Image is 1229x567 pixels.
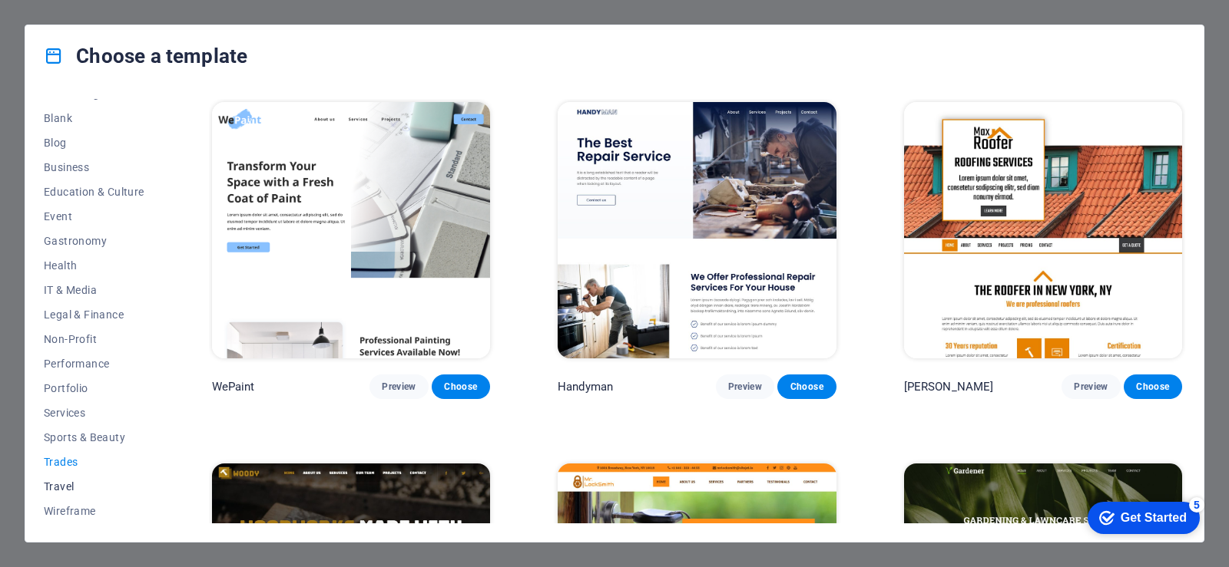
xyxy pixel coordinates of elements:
[716,374,774,399] button: Preview
[44,259,144,272] span: Health
[44,161,144,173] span: Business
[44,351,144,376] button: Performance
[44,499,144,523] button: Wireframe
[44,382,144,394] span: Portfolio
[1062,374,1120,399] button: Preview
[44,253,144,278] button: Health
[44,302,144,327] button: Legal & Finance
[44,180,144,204] button: Education & Culture
[369,374,428,399] button: Preview
[44,376,144,401] button: Portfolio
[558,102,836,358] img: Handyman
[44,425,144,450] button: Sports & Beauty
[44,112,144,124] span: Blank
[12,8,124,40] div: Get Started 5 items remaining, 0% complete
[790,381,823,393] span: Choose
[777,374,836,399] button: Choose
[114,3,129,18] div: 5
[45,17,111,31] div: Get Started
[444,381,478,393] span: Choose
[382,381,416,393] span: Preview
[44,407,144,419] span: Services
[728,381,762,393] span: Preview
[1136,381,1170,393] span: Choose
[904,102,1182,358] img: Max Roofer
[558,379,613,394] p: Handyman
[44,456,144,468] span: Trades
[212,379,255,394] p: WePaint
[44,204,144,229] button: Event
[44,44,247,68] h4: Choose a template
[44,229,144,253] button: Gastronomy
[44,401,144,425] button: Services
[44,106,144,130] button: Blank
[212,102,490,358] img: WePaint
[44,505,144,517] span: Wireframe
[44,284,144,296] span: IT & Media
[432,374,490,399] button: Choose
[44,333,144,345] span: Non-Profit
[44,210,144,223] span: Event
[44,474,144,499] button: Travel
[44,358,144,370] span: Performance
[44,450,144,474] button: Trades
[44,130,144,155] button: Blog
[44,235,144,247] span: Gastronomy
[1124,374,1182,399] button: Choose
[44,431,144,443] span: Sports & Beauty
[44,308,144,321] span: Legal & Finance
[44,186,144,198] span: Education & Culture
[1074,381,1108,393] span: Preview
[44,278,144,302] button: IT & Media
[44,327,144,351] button: Non-Profit
[44,480,144,493] span: Travel
[44,137,144,149] span: Blog
[44,155,144,180] button: Business
[904,379,994,394] p: [PERSON_NAME]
